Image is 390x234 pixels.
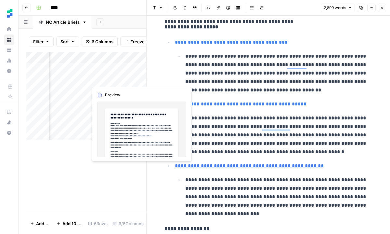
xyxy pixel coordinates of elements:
[4,5,14,21] button: Workspace: Ten Speed
[46,19,80,25] div: NC Article Briefs
[60,38,69,45] span: Sort
[4,55,14,66] a: Usage
[33,38,44,45] span: Filter
[130,38,164,45] span: Freeze Columns
[4,24,14,34] a: Home
[53,218,85,229] button: Add 10 Rows
[33,16,92,29] a: NC Article Briefs
[4,128,14,138] button: Help + Support
[4,7,16,19] img: Ten Speed Logo
[36,220,49,227] span: Add Row
[4,34,14,45] a: Browse
[85,218,110,229] div: 6 Rows
[29,36,54,47] button: Filter
[324,5,346,11] span: 2,899 words
[26,218,53,229] button: Add Row
[120,36,168,47] button: Freeze Columns
[321,4,355,12] button: 2,899 words
[4,107,14,117] a: AirOps Academy
[92,38,113,45] span: 6 Columns
[4,66,14,76] a: Settings
[110,218,146,229] div: 6/6 Columns
[82,36,118,47] button: 6 Columns
[4,117,14,128] button: What's new?
[4,45,14,55] a: Your Data
[62,220,82,227] span: Add 10 Rows
[56,36,79,47] button: Sort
